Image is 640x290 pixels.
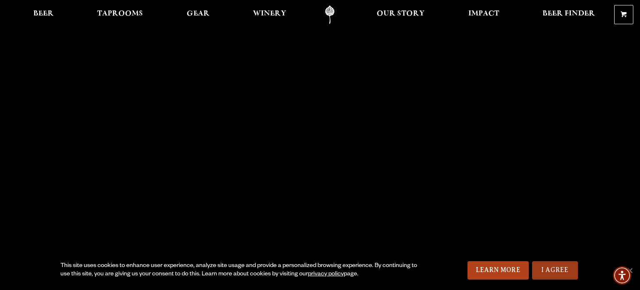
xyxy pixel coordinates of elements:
[92,5,148,24] a: Taprooms
[60,262,420,279] div: This site uses cookies to enhance user experience, analyze site usage and provide a personalized ...
[613,266,631,285] div: Accessibility Menu
[371,5,430,24] a: Our Story
[181,5,215,24] a: Gear
[97,10,143,17] span: Taprooms
[537,5,600,24] a: Beer Finder
[187,10,210,17] span: Gear
[28,5,59,24] a: Beer
[463,5,505,24] a: Impact
[247,5,292,24] a: Winery
[532,261,578,280] a: I Agree
[308,271,344,278] a: privacy policy
[468,10,499,17] span: Impact
[467,261,529,280] a: Learn More
[377,10,425,17] span: Our Story
[542,10,595,17] span: Beer Finder
[253,10,286,17] span: Winery
[314,5,345,24] a: Odell Home
[33,10,54,17] span: Beer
